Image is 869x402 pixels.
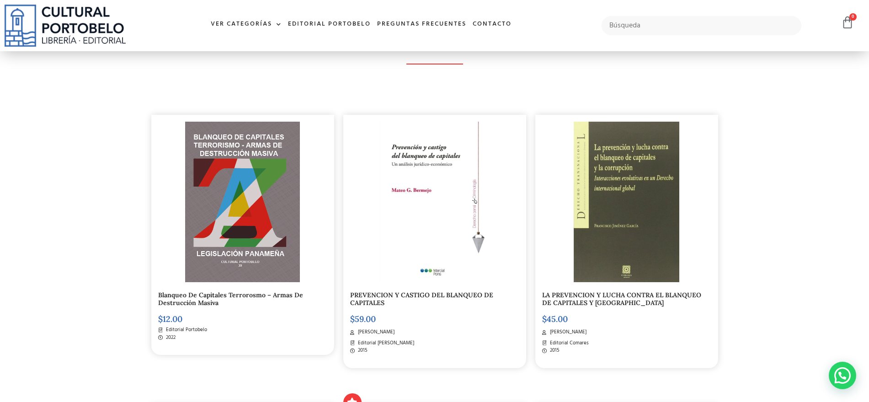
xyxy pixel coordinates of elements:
a: Ver Categorías [208,15,285,34]
bdi: 12.00 [158,314,182,324]
span: 2022 [164,334,176,342]
span: Editorial Comares [548,339,589,347]
a: Blanqueo De Capitales Terrorosmo – Armas De Destrucción Masiva [158,291,303,307]
span: [PERSON_NAME] [548,328,586,336]
span: 2015 [356,347,368,354]
input: Búsqueda [602,16,802,35]
div: Contactar por WhatsApp [829,362,856,389]
a: PREVENCION Y CASTIGO DEL BLANQUEO DE CAPITALES [350,291,493,307]
span: $ [350,314,355,324]
span: $ [542,314,547,324]
bdi: 45.00 [542,314,568,324]
a: Preguntas frecuentes [374,15,469,34]
span: [PERSON_NAME] [356,328,395,336]
bdi: 59.00 [350,314,376,324]
span: Editorial [PERSON_NAME] [356,339,414,347]
span: 2015 [548,347,560,354]
a: Contacto [469,15,515,34]
img: la_prevencion_y_lucha-2.jpg [574,122,679,283]
img: prevencion_y_castigo-1.jpg [380,122,489,283]
a: LA PREVENCION Y LUCHA CONTRA EL BLANQUEO DE CAPITALES Y [GEOGRAPHIC_DATA] [542,291,701,307]
a: Editorial Portobelo [285,15,374,34]
span: 0 [849,13,857,21]
span: Editorial Portobelo [164,326,207,334]
span: $ [158,314,163,324]
img: Captura-de-Pantalla-2022-10-13-a-las-9.12.47-a.-m..png [185,122,300,283]
a: 0 [841,16,854,29]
